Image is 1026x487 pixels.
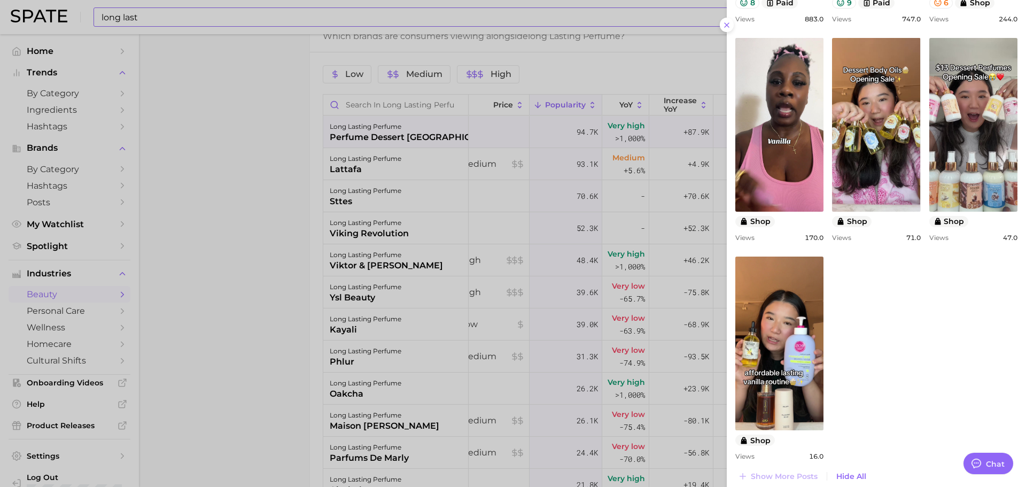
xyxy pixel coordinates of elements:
span: Hide All [836,472,866,481]
span: 747.0 [902,15,921,23]
span: Views [832,234,851,242]
span: Views [735,234,755,242]
span: 244.0 [999,15,1017,23]
span: Show more posts [751,472,818,481]
button: shop [735,435,775,446]
span: Views [735,15,755,23]
button: shop [832,216,872,227]
span: Views [832,15,851,23]
button: Hide All [834,469,869,484]
span: 16.0 [809,452,823,460]
button: shop [735,216,775,227]
span: Views [735,452,755,460]
span: Views [929,234,949,242]
span: 71.0 [906,234,921,242]
span: 47.0 [1003,234,1017,242]
span: 170.0 [805,234,823,242]
button: shop [929,216,969,227]
span: 883.0 [805,15,823,23]
span: Views [929,15,949,23]
button: Show more posts [735,469,820,484]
